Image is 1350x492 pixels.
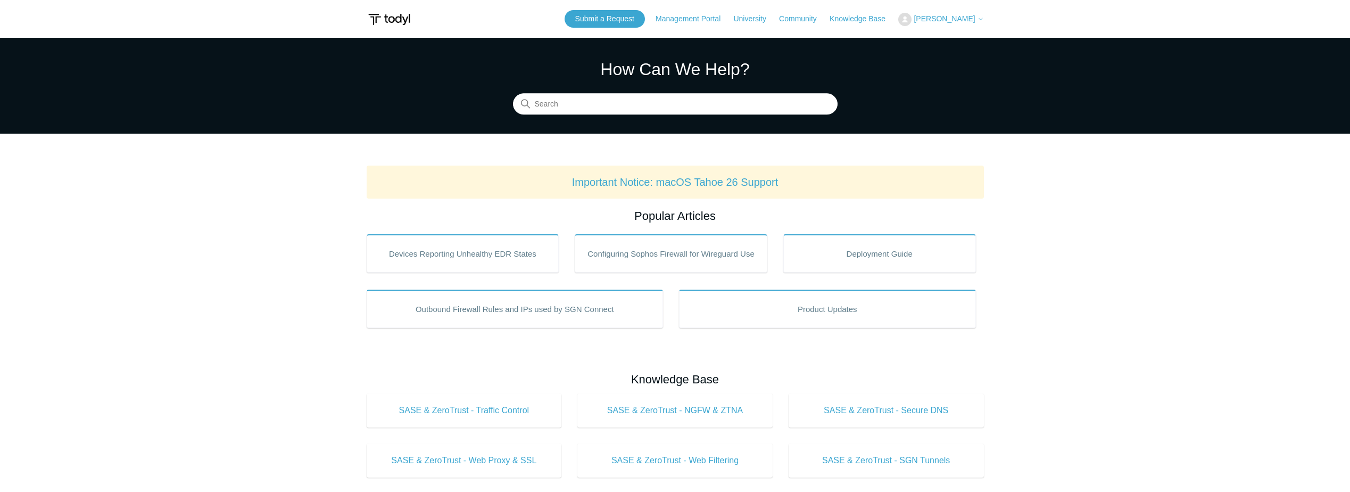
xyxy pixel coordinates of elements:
[805,454,968,467] span: SASE & ZeroTrust - SGN Tunnels
[513,94,838,115] input: Search
[783,234,976,273] a: Deployment Guide
[898,13,983,26] button: [PERSON_NAME]
[656,13,731,24] a: Management Portal
[513,56,838,82] h1: How Can We Help?
[383,404,546,417] span: SASE & ZeroTrust - Traffic Control
[572,176,778,188] a: Important Notice: macOS Tahoe 26 Support
[367,207,984,225] h2: Popular Articles
[367,371,984,388] h2: Knowledge Base
[679,290,976,328] a: Product Updates
[367,393,562,428] a: SASE & ZeroTrust - Traffic Control
[805,404,968,417] span: SASE & ZeroTrust - Secure DNS
[367,10,412,29] img: Todyl Support Center Help Center home page
[577,393,773,428] a: SASE & ZeroTrust - NGFW & ZTNA
[830,13,896,24] a: Knowledge Base
[593,404,757,417] span: SASE & ZeroTrust - NGFW & ZTNA
[914,14,975,23] span: [PERSON_NAME]
[779,13,827,24] a: Community
[789,444,984,478] a: SASE & ZeroTrust - SGN Tunnels
[565,10,645,28] a: Submit a Request
[733,13,776,24] a: University
[367,234,559,273] a: Devices Reporting Unhealthy EDR States
[577,444,773,478] a: SASE & ZeroTrust - Web Filtering
[367,290,664,328] a: Outbound Firewall Rules and IPs used by SGN Connect
[383,454,546,467] span: SASE & ZeroTrust - Web Proxy & SSL
[593,454,757,467] span: SASE & ZeroTrust - Web Filtering
[789,393,984,428] a: SASE & ZeroTrust - Secure DNS
[367,444,562,478] a: SASE & ZeroTrust - Web Proxy & SSL
[575,234,767,273] a: Configuring Sophos Firewall for Wireguard Use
